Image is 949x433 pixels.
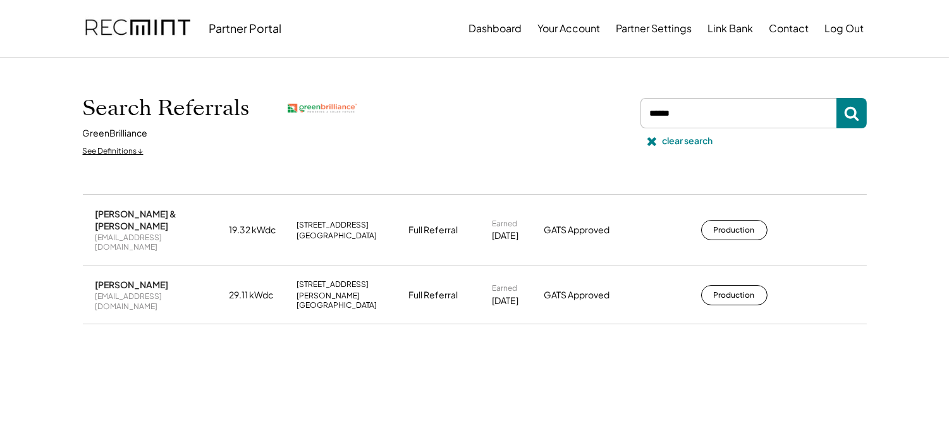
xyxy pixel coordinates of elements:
[493,283,518,293] div: Earned
[297,291,401,310] div: [PERSON_NAME][GEOGRAPHIC_DATA]
[83,146,144,157] div: See Definitions ↓
[544,224,639,236] div: GATS Approved
[409,289,458,302] div: Full Referral
[83,95,250,121] h1: Search Referrals
[85,7,190,50] img: recmint-logotype%403x.png
[288,104,357,113] img: greenbrilliance.png
[701,220,768,240] button: Production
[230,224,290,236] div: 19.32 kWdc
[493,229,519,242] div: [DATE]
[95,208,222,231] div: [PERSON_NAME] & [PERSON_NAME]
[493,219,518,229] div: Earned
[616,16,692,41] button: Partner Settings
[209,21,282,35] div: Partner Portal
[95,279,169,290] div: [PERSON_NAME]
[469,16,522,41] button: Dashboard
[708,16,754,41] button: Link Bank
[544,289,639,302] div: GATS Approved
[83,127,148,140] div: GreenBrilliance
[701,285,768,305] button: Production
[409,224,458,236] div: Full Referral
[493,295,519,307] div: [DATE]
[297,231,377,241] div: [GEOGRAPHIC_DATA]
[95,291,222,311] div: [EMAIL_ADDRESS][DOMAIN_NAME]
[95,233,222,252] div: [EMAIL_ADDRESS][DOMAIN_NAME]
[769,16,809,41] button: Contact
[297,220,369,230] div: [STREET_ADDRESS]
[663,135,713,147] div: clear search
[297,279,369,290] div: [STREET_ADDRESS]
[825,16,864,41] button: Log Out
[538,16,601,41] button: Your Account
[230,289,290,302] div: 29.11 kWdc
